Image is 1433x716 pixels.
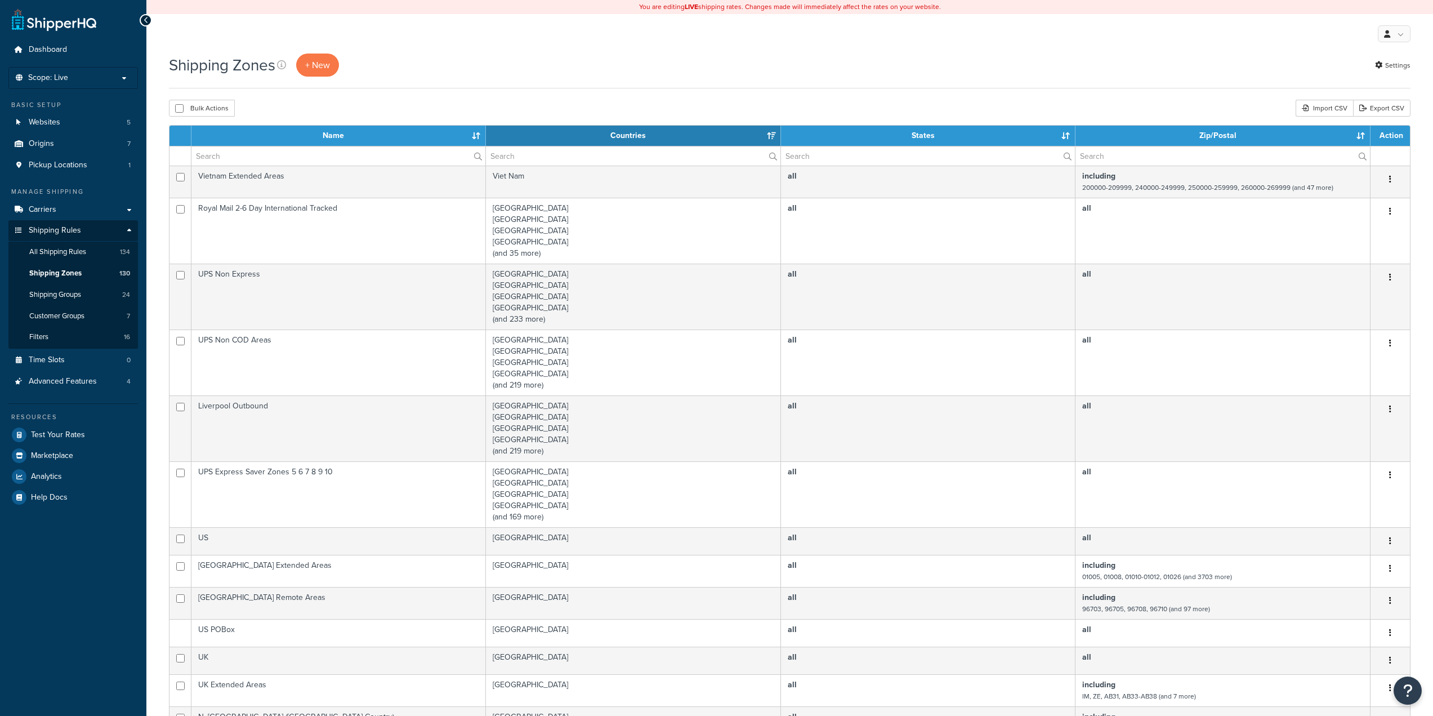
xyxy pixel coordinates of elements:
td: UK [191,647,486,674]
th: Name: activate to sort column ascending [191,126,486,146]
td: [GEOGRAPHIC_DATA] [GEOGRAPHIC_DATA] [GEOGRAPHIC_DATA] [GEOGRAPHIC_DATA] (and 219 more) [486,330,781,395]
span: 16 [124,332,130,342]
span: 7 [127,312,130,321]
b: all [1082,400,1091,412]
h1: Shipping Zones [169,54,275,76]
li: Advanced Features [8,371,138,392]
small: 01005, 01008, 01010-01012, 01026 (and 3703 more) [1082,572,1232,582]
b: including [1082,559,1115,571]
b: all [1082,624,1091,635]
td: [GEOGRAPHIC_DATA] [GEOGRAPHIC_DATA] [GEOGRAPHIC_DATA] [GEOGRAPHIC_DATA] (and 219 more) [486,395,781,461]
td: UK Extended Areas [191,674,486,706]
a: Shipping Zones 130 [8,263,138,284]
li: Pickup Locations [8,155,138,176]
li: Marketplace [8,446,138,466]
b: all [788,592,797,603]
span: 7 [127,139,131,149]
span: Carriers [29,205,56,215]
a: Help Docs [8,487,138,508]
span: Test Your Rates [31,430,85,440]
a: All Shipping Rules 134 [8,242,138,263]
td: [GEOGRAPHIC_DATA] [486,555,781,587]
b: all [788,532,797,544]
li: Shipping Zones [8,263,138,284]
b: LIVE [685,2,698,12]
button: Bulk Actions [169,100,235,117]
a: Test Your Rates [8,425,138,445]
button: Open Resource Center [1394,677,1422,705]
b: all [1082,466,1091,478]
b: all [788,559,797,571]
li: Websites [8,112,138,133]
b: all [1082,532,1091,544]
b: all [788,624,797,635]
span: 1 [128,161,131,170]
span: Shipping Groups [29,290,81,300]
td: [GEOGRAPHIC_DATA] [GEOGRAPHIC_DATA] [GEOGRAPHIC_DATA] [GEOGRAPHIC_DATA] (and 35 more) [486,198,781,264]
input: Search [1075,146,1370,166]
td: [GEOGRAPHIC_DATA] [486,647,781,674]
li: Customer Groups [8,306,138,327]
b: all [788,400,797,412]
span: Websites [29,118,60,127]
b: all [1082,202,1091,214]
span: 0 [127,355,131,365]
span: Shipping Zones [29,269,82,278]
li: Time Slots [8,350,138,371]
b: all [1082,268,1091,280]
td: Viet Nam [486,166,781,198]
b: all [1082,651,1091,663]
small: IM, ZE, AB31, AB33-AB38 (and 7 more) [1082,691,1196,701]
td: US [191,527,486,555]
span: 24 [122,290,130,300]
b: all [788,651,797,663]
td: [GEOGRAPHIC_DATA] [GEOGRAPHIC_DATA] [GEOGRAPHIC_DATA] [GEOGRAPHIC_DATA] (and 169 more) [486,461,781,527]
small: 200000-209999, 240000-249999, 250000-259999, 260000-269999 (and 47 more) [1082,183,1333,193]
a: Analytics [8,466,138,487]
a: Advanced Features 4 [8,371,138,392]
span: Filters [29,332,48,342]
span: + New [305,59,330,72]
b: all [788,202,797,214]
span: All Shipping Rules [29,247,86,257]
b: all [1082,334,1091,346]
li: Shipping Groups [8,284,138,305]
th: Countries: activate to sort column ascending [486,126,781,146]
span: Shipping Rules [29,226,81,235]
b: all [788,679,797,691]
td: Royal Mail 2-6 Day International Tracked [191,198,486,264]
a: Dashboard [8,39,138,60]
span: 5 [127,118,131,127]
span: Marketplace [31,451,73,461]
div: Resources [8,412,138,422]
td: UPS Non Express [191,264,486,330]
td: [GEOGRAPHIC_DATA] [486,587,781,619]
a: Origins 7 [8,134,138,154]
a: Settings [1375,57,1410,73]
a: Customer Groups 7 [8,306,138,327]
li: All Shipping Rules [8,242,138,263]
li: Filters [8,327,138,348]
td: [GEOGRAPHIC_DATA] [486,527,781,555]
b: including [1082,679,1115,691]
th: Action [1370,126,1410,146]
b: all [788,170,797,182]
li: Origins [8,134,138,154]
b: all [788,466,797,478]
a: Shipping Rules [8,220,138,241]
a: Filters 16 [8,327,138,348]
div: Manage Shipping [8,187,138,197]
td: [GEOGRAPHIC_DATA] [486,619,781,647]
td: Liverpool Outbound [191,395,486,461]
span: Dashboard [29,45,67,55]
input: Search [191,146,485,166]
a: Carriers [8,199,138,220]
a: + New [296,54,339,77]
span: Customer Groups [29,312,84,321]
a: ShipperHQ Home [12,8,96,31]
small: 96703, 96705, 96708, 96710 (and 97 more) [1082,604,1210,614]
